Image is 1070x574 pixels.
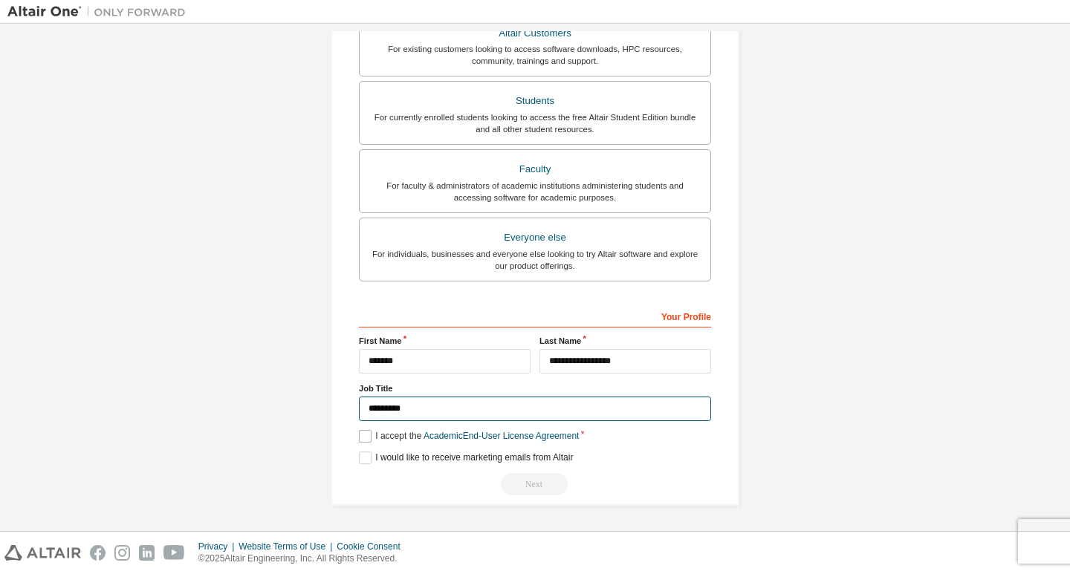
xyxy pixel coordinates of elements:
div: Everyone else [369,227,701,248]
label: I would like to receive marketing emails from Altair [359,451,573,464]
div: For existing customers looking to access software downloads, HPC resources, community, trainings ... [369,43,701,67]
label: Job Title [359,382,711,394]
img: youtube.svg [163,545,185,561]
img: Altair One [7,4,193,19]
label: I accept the [359,430,579,443]
div: Students [369,91,701,111]
div: For faculty & administrators of academic institutions administering students and accessing softwa... [369,180,701,203]
div: Read and acccept EULA to continue [359,473,711,495]
a: Academic End-User License Agreement [424,431,579,441]
img: linkedin.svg [139,545,155,561]
div: For individuals, businesses and everyone else looking to try Altair software and explore our prod... [369,248,701,272]
div: Website Terms of Use [239,541,337,552]
div: Altair Customers [369,23,701,44]
img: facebook.svg [90,545,106,561]
label: Last Name [539,335,711,347]
div: Faculty [369,159,701,180]
div: Your Profile [359,304,711,327]
p: © 2025 Altair Engineering, Inc. All Rights Reserved. [198,552,409,565]
img: instagram.svg [114,545,130,561]
img: altair_logo.svg [4,545,81,561]
div: Privacy [198,541,239,552]
div: Cookie Consent [337,541,409,552]
label: First Name [359,335,531,347]
div: For currently enrolled students looking to access the free Altair Student Edition bundle and all ... [369,111,701,135]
